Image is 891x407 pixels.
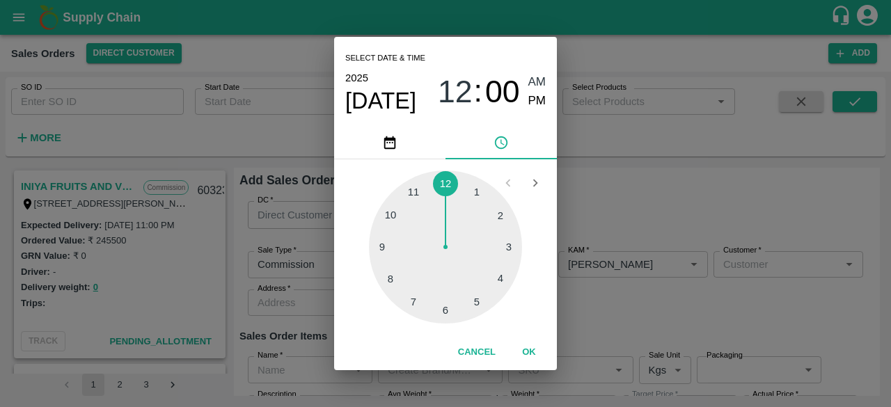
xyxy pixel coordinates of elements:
button: pick time [445,126,557,159]
button: 2025 [345,69,368,87]
button: Cancel [452,340,501,365]
button: pick date [334,126,445,159]
span: 00 [485,74,520,110]
button: 00 [485,73,520,110]
span: : [474,73,482,110]
button: PM [528,92,546,111]
span: 12 [438,74,473,110]
span: Select date & time [345,48,425,69]
button: OK [507,340,551,365]
button: [DATE] [345,87,416,115]
button: AM [528,73,546,92]
button: Open next view [522,170,549,196]
button: 12 [438,73,473,110]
